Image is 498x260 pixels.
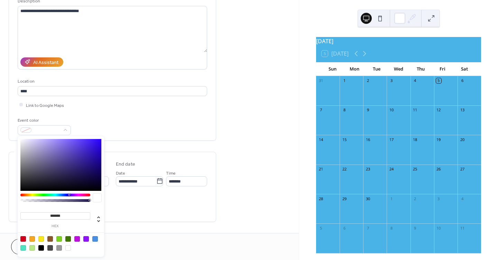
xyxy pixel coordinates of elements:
div: 5 [318,225,323,231]
div: 20 [460,137,465,142]
div: 2 [413,196,418,201]
div: 7 [318,108,323,113]
div: 7 [365,225,370,231]
div: #9B9B9B [56,245,62,251]
div: 28 [318,196,323,201]
div: 13 [460,108,465,113]
div: 4 [460,196,465,201]
div: #B8E986 [29,245,35,251]
div: 1 [342,78,347,83]
div: #4A90E2 [92,236,98,242]
div: #4A4A4A [47,245,53,251]
div: 6 [460,78,465,83]
div: 24 [389,167,394,172]
div: 29 [342,196,347,201]
div: 16 [365,137,370,142]
div: 10 [389,108,394,113]
button: Cancel [11,239,54,254]
span: Link to Google Maps [26,102,64,109]
div: 15 [342,137,347,142]
button: AI Assistant [20,57,63,67]
div: Fri [432,62,454,76]
div: 4 [413,78,418,83]
div: Sun [322,62,344,76]
div: #F8E71C [38,236,44,242]
div: Wed [388,62,410,76]
div: 31 [318,78,323,83]
div: End date [116,161,135,168]
div: #F5A623 [29,236,35,242]
div: 11 [460,225,465,231]
div: 8 [389,225,394,231]
div: 5 [436,78,441,83]
span: Date [116,169,125,177]
div: 21 [318,167,323,172]
div: [DATE] [316,37,481,45]
div: 2 [365,78,370,83]
div: #000000 [38,245,44,251]
label: hex [20,224,90,228]
div: 3 [436,196,441,201]
div: 25 [413,167,418,172]
div: 8 [342,108,347,113]
div: 12 [436,108,441,113]
div: #50E3C2 [20,245,26,251]
div: #7ED321 [56,236,62,242]
div: #BD10E0 [74,236,80,242]
div: Thu [409,62,432,76]
div: 9 [413,225,418,231]
div: #D0021B [20,236,26,242]
span: Time [166,169,176,177]
div: 6 [342,225,347,231]
div: Sat [453,62,476,76]
div: #9013FE [83,236,89,242]
div: 19 [436,137,441,142]
div: 17 [389,137,394,142]
div: 27 [460,167,465,172]
div: 1 [389,196,394,201]
div: 18 [413,137,418,142]
div: Event color [18,117,70,124]
div: AI Assistant [33,59,58,66]
div: 10 [436,225,441,231]
div: 22 [342,167,347,172]
div: 14 [318,137,323,142]
div: #FFFFFF [65,245,71,251]
div: 11 [413,108,418,113]
div: 3 [389,78,394,83]
div: #417505 [65,236,71,242]
div: Mon [344,62,366,76]
div: 30 [365,196,370,201]
div: 26 [436,167,441,172]
div: 9 [365,108,370,113]
div: Tue [366,62,388,76]
div: Location [18,78,206,85]
div: 23 [365,167,370,172]
div: #8B572A [47,236,53,242]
